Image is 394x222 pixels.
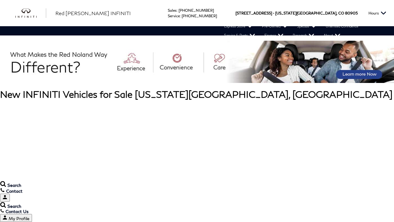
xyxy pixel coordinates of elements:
img: INFINITI [15,8,46,18]
a: Unlimited Confidence [321,22,363,31]
a: Finance [260,31,288,40]
a: [PHONE_NUMBER] [182,14,217,18]
span: : [177,8,178,13]
a: Red [PERSON_NAME] INFINITI [55,10,131,17]
span: My Profile [9,216,30,221]
span: : [180,14,181,18]
a: [PHONE_NUMBER] [179,8,214,13]
a: infiniti [15,8,46,18]
span: Red [PERSON_NAME] INFINITI [55,10,131,16]
span: Contact [6,188,22,194]
span: Search [7,183,21,188]
a: [STREET_ADDRESS] • [US_STATE][GEOGRAPHIC_DATA], CO 80905 [235,11,358,15]
a: Specials [292,22,321,31]
a: Pre-Owned [257,22,292,31]
span: Search [7,203,21,209]
span: Contact Us [6,209,29,214]
a: Express Store [219,22,257,31]
a: Research [288,31,319,40]
a: Service & Parts [219,31,260,40]
span: Sales [168,8,177,13]
nav: Main Navigation [6,22,394,40]
span: Service [168,14,180,18]
a: About [319,31,345,40]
